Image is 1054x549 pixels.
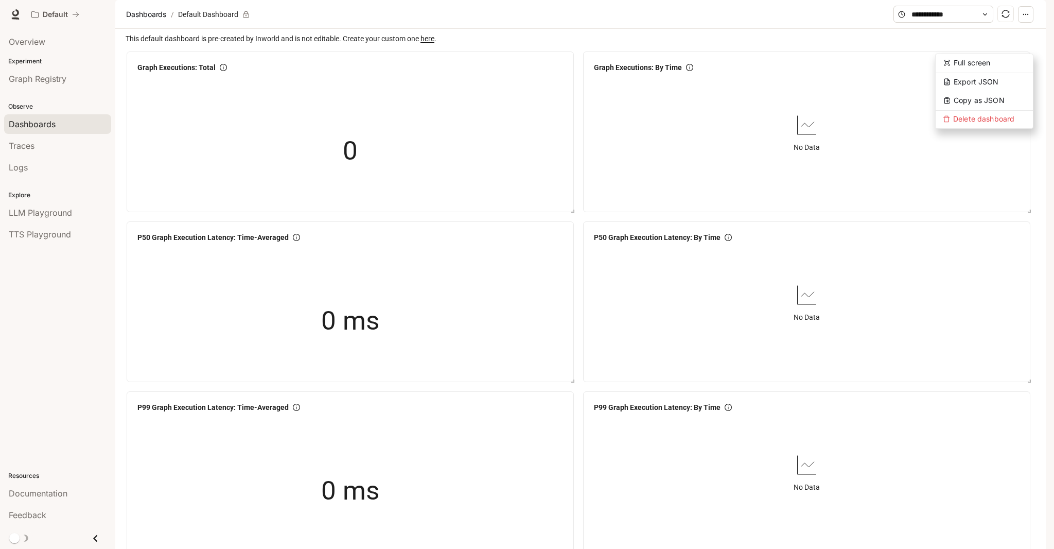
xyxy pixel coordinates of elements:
span: info-circle [725,234,732,241]
article: No Data [794,312,820,323]
span: Export JSON [954,77,999,86]
span: info-circle [220,64,227,71]
span: delete [943,115,950,123]
span: / [171,9,174,20]
article: No Data [794,482,820,493]
span: info-circle [725,404,732,411]
span: Graph Executions: Total [137,62,216,73]
span: sync [1002,10,1010,18]
span: 0 [343,130,358,171]
span: info-circle [293,234,300,241]
span: 0 ms [321,300,379,341]
button: All workspaces [27,4,84,25]
span: Dashboards [126,8,166,21]
span: 0 ms [321,470,379,511]
p: Default [43,10,68,19]
button: Dashboards [124,8,169,21]
article: Default Dashboard [176,5,240,24]
span: info-circle [686,64,693,71]
span: This default dashboard is pre-created by Inworld and is not editable. Create your custom one . [126,33,1038,44]
span: Delete dashboard [936,111,1033,128]
button: Copy as JSON [936,92,1033,110]
article: No Data [794,142,820,153]
span: P99 Graph Execution Latency: Time-Averaged [137,402,289,413]
span: P99 Graph Execution Latency: By Time [594,402,721,413]
span: Full screen [954,58,991,67]
span: Graph Executions: By Time [594,62,682,73]
button: Full screen [936,54,1033,73]
span: P50 Graph Execution Latency: By Time [594,232,721,243]
button: Export JSON [936,73,1033,92]
span: P50 Graph Execution Latency: Time-Averaged [137,232,289,243]
span: Copy as JSON [954,96,1005,105]
a: here [420,35,434,43]
span: info-circle [293,404,300,411]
